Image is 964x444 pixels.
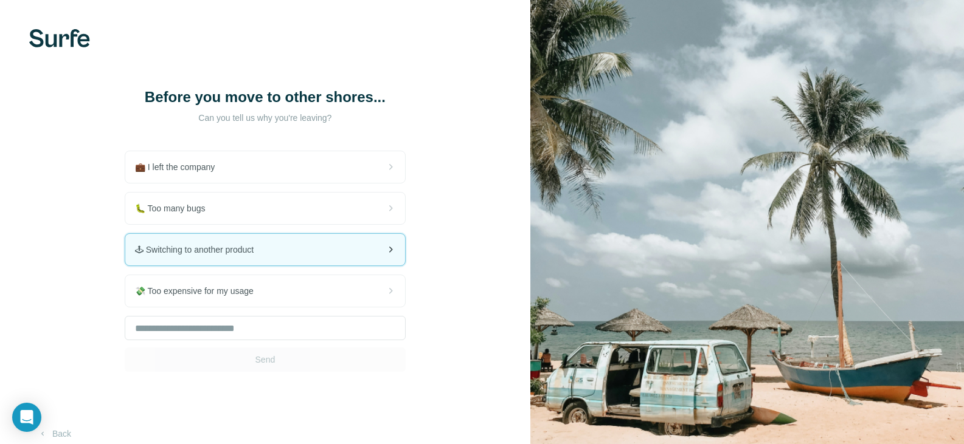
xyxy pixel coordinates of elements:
[135,202,215,214] span: 🐛 Too many bugs
[144,112,387,124] p: Can you tell us why you're leaving?
[29,29,90,47] img: Surfe's logo
[135,161,224,173] span: 💼 I left the company
[12,403,41,432] div: Open Intercom Messenger
[135,244,263,256] span: 🕹 Switching to another product
[135,285,263,297] span: 💸 Too expensive for my usage
[144,87,387,107] h1: Before you move to other shores...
